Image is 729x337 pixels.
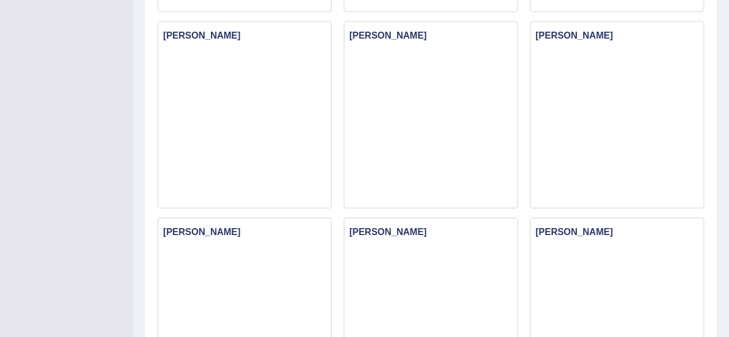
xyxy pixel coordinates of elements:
h3: [PERSON_NAME] [531,28,703,44]
h3: [PERSON_NAME] [345,224,517,240]
h3: [PERSON_NAME] [531,224,703,240]
h3: [PERSON_NAME] [158,28,331,44]
h3: [PERSON_NAME] [345,28,517,44]
h3: [PERSON_NAME] [158,224,331,240]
